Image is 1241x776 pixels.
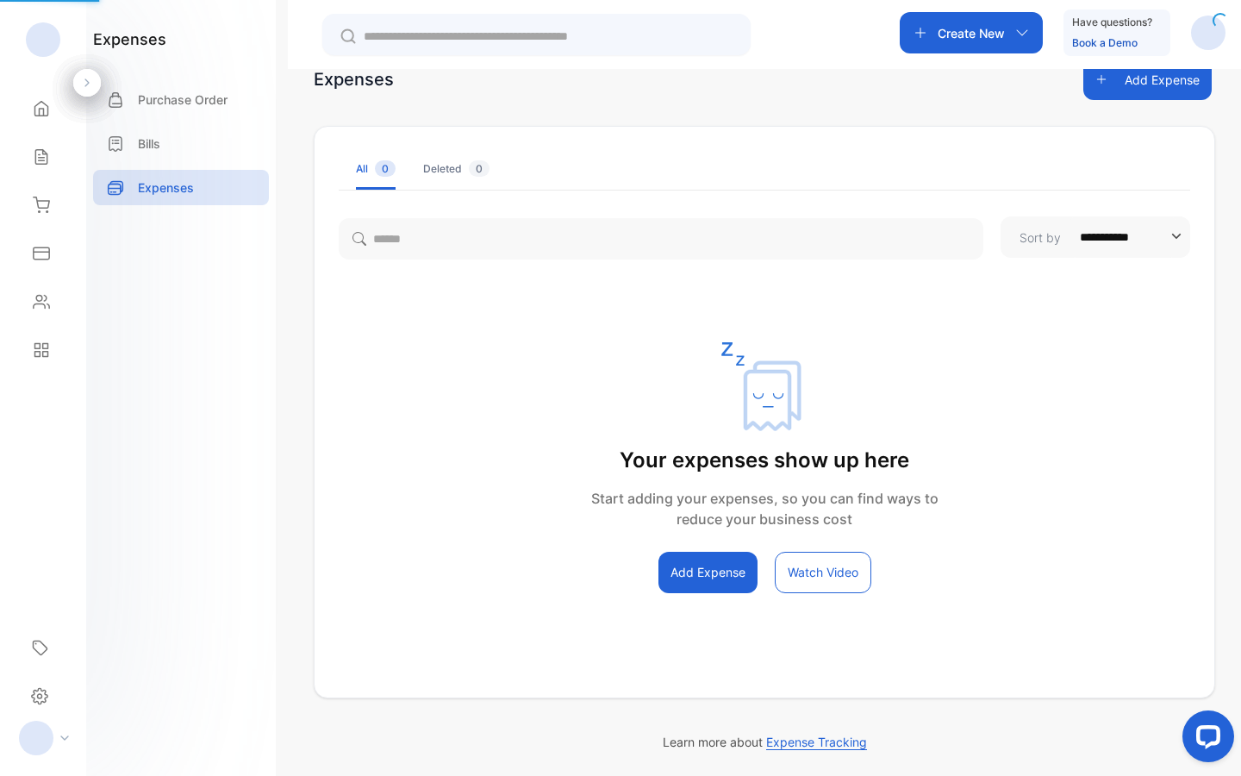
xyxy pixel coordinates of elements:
p: Bills [138,135,160,153]
p: Sort by [1020,228,1061,247]
a: Bills [93,126,269,161]
button: Create New [900,12,1043,53]
button: Sort by [1001,216,1190,258]
span: 0 [375,160,396,177]
div: Expenses [314,66,394,92]
div: All [356,161,396,177]
h1: expenses [93,28,166,51]
div: Deleted [423,161,490,177]
p: Purchase Order [138,91,228,109]
p: Create New [938,24,1005,42]
a: Expenses [93,170,269,205]
img: empty state [721,342,808,431]
button: Watch Video [775,552,871,593]
button: Add Expense [658,552,758,593]
button: Add Expense [1083,59,1212,100]
p: Start adding your expenses, so you can find ways to reduce your business cost [591,488,939,529]
p: Your expenses show up here [591,445,939,476]
a: Book a Demo [1072,36,1138,49]
iframe: LiveChat chat widget [1169,704,1241,776]
span: 0 [469,160,490,177]
a: Purchase Order [93,82,269,117]
span: Expense Tracking [766,735,867,750]
p: Have questions? [1072,14,1152,31]
p: Expenses [138,178,194,197]
p: Learn more about [314,733,1215,751]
